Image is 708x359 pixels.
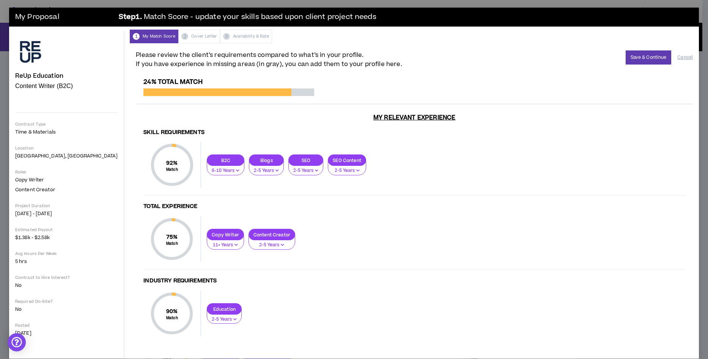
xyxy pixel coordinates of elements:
[212,316,237,323] p: 2-5 Years
[15,299,118,304] p: Required On-Site?
[207,235,244,250] button: 11+ Years
[130,30,178,43] div: My Match Score
[166,233,178,241] span: 75 %
[15,82,118,90] p: Content Writer (B2C)
[166,159,178,167] span: 92 %
[207,232,244,238] p: Copy Writer
[212,242,239,249] p: 11+ Years
[207,310,242,324] button: 2-5 Years
[212,167,239,174] p: 6-10 Years
[626,50,672,65] button: Save & Continue
[15,330,118,337] p: [DATE]
[8,333,26,351] div: Open Intercom Messenger
[15,227,118,233] p: Estimated Payout
[166,167,178,172] small: Match
[253,242,290,249] p: 2-5 Years
[15,323,118,328] p: Posted
[207,161,244,175] button: 6-10 Years
[15,210,118,217] p: [DATE] - [DATE]
[15,72,63,79] h4: ReUp Education
[207,306,241,312] p: Education
[254,167,279,174] p: 2-5 Years
[143,129,685,136] h4: Skill Requirements
[207,157,244,163] p: B2C
[293,167,318,174] p: 2-5 Years
[328,161,366,175] button: 2-5 Years
[15,275,118,280] p: Contract to Hire Interest?
[15,203,118,209] p: Project Duration
[15,258,118,265] p: 5 hrs
[15,251,118,257] p: Avg Hours Per Week
[15,9,114,25] h3: My Proposal
[143,203,685,210] h4: Total Experience
[166,307,178,315] span: 90 %
[15,282,118,289] p: No
[15,186,55,193] span: Content Creator
[289,157,323,163] p: SEO
[136,50,402,69] span: Please review the client’s requirements compared to what’s in your profile. If you have experienc...
[249,232,295,238] p: Content Creator
[249,235,295,250] button: 2-5 Years
[288,161,323,175] button: 2-5 Years
[249,161,284,175] button: 2-5 Years
[328,157,366,163] p: SEO Content
[143,277,685,285] h4: Industry Requirements
[136,114,693,121] h3: My Relevant Experience
[15,145,118,151] p: Location
[15,121,118,127] p: Contract Type
[166,241,178,246] small: Match
[15,234,118,241] p: $1.38k - $2.58k
[249,157,283,163] p: Blogs
[15,306,118,313] p: No
[677,51,693,64] button: Cancel
[15,129,118,135] p: Time & Materials
[15,153,118,159] p: [GEOGRAPHIC_DATA], [GEOGRAPHIC_DATA]
[15,169,118,175] p: Roles
[166,315,178,321] small: Match
[144,12,376,23] span: Match Score - update your skills based upon client project needs
[133,33,140,40] span: 1
[143,77,202,87] span: 24% Total Match
[333,167,361,174] p: 2-5 Years
[15,176,44,183] span: Copy Writer
[119,12,142,23] b: Step 1 .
